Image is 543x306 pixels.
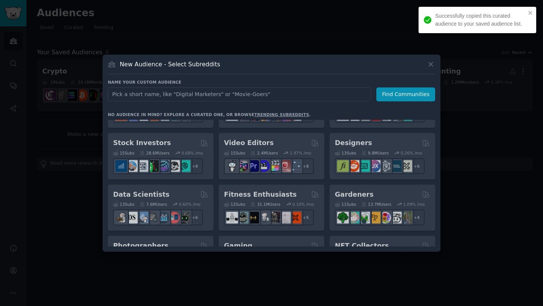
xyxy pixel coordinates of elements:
[108,112,311,117] div: No audience in mind? Explore a curated one, or browse .
[108,87,371,101] input: Pick a short name, like "Digital Marketers" or "Movie-Goers"
[108,80,435,85] h3: Name your custom audience
[254,112,309,117] a: trending subreddits
[435,12,526,28] div: Successfully copied this curated audience to your saved audience list.
[120,60,220,68] h3: New Audience - Select Subreddits
[376,87,435,101] button: Find Communities
[528,10,533,16] button: close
